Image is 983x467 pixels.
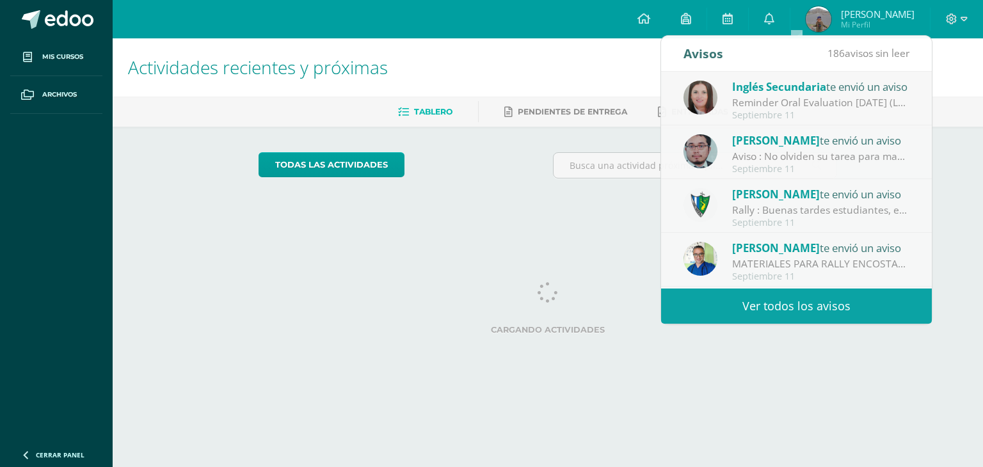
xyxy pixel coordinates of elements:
[732,239,910,256] div: te envió un aviso
[683,188,717,222] img: 9f174a157161b4ddbe12118a61fed988.png
[554,153,837,178] input: Busca una actividad próxima aquí...
[732,271,910,282] div: Septiembre 11
[732,241,820,255] span: [PERSON_NAME]
[732,95,910,110] div: Reminder Oral Evaluation Sept 19th (L3 Miss Mary): Hi guys! I remind you to work on your project ...
[732,78,910,95] div: te envió un aviso
[10,38,102,76] a: Mis cursos
[42,52,83,62] span: Mis cursos
[259,325,838,335] label: Cargando actividades
[827,46,845,60] span: 186
[841,19,915,30] span: Mi Perfil
[683,242,717,276] img: 692ded2a22070436d299c26f70cfa591.png
[732,79,826,94] span: Inglés Secundaria
[683,36,723,71] div: Avisos
[732,187,820,202] span: [PERSON_NAME]
[827,46,909,60] span: avisos sin leer
[732,149,910,164] div: Aviso : No olviden su tarea para mañana Traer otro formato para trabajar
[683,134,717,168] img: 5fac68162d5e1b6fbd390a6ac50e103d.png
[732,110,910,121] div: Septiembre 11
[259,152,404,177] a: todas las Actividades
[414,107,452,116] span: Tablero
[128,55,388,79] span: Actividades recientes y próximas
[504,102,627,122] a: Pendientes de entrega
[732,164,910,175] div: Septiembre 11
[398,102,452,122] a: Tablero
[518,107,627,116] span: Pendientes de entrega
[42,90,77,100] span: Archivos
[683,81,717,115] img: 8af0450cf43d44e38c4a1497329761f3.png
[36,450,84,459] span: Cerrar panel
[806,6,831,32] img: daa85c7a34d33636ae79f3e66b2943a1.png
[661,289,932,324] a: Ver todos los avisos
[732,133,820,148] span: [PERSON_NAME]
[732,257,910,271] div: MATERIALES PARA RALLY ENCOSTALADOS: Buena tardes estimados padres de familia y alumnos, según ind...
[10,76,102,114] a: Archivos
[732,186,910,202] div: te envió un aviso
[841,8,915,20] span: [PERSON_NAME]
[658,102,728,122] a: Entregadas
[732,218,910,228] div: Septiembre 11
[732,203,910,218] div: Rally : Buenas tardes estudiantes, es un gusto saludarlos. Por este medio se informa que los jóve...
[732,132,910,148] div: te envió un aviso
